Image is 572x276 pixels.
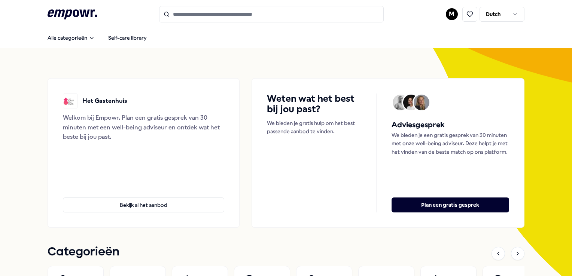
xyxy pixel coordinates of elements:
[392,119,509,131] h5: Adviesgesprek
[63,113,224,142] div: Welkom bij Empowr. Plan een gratis gesprek van 30 minuten met een well-being adviseur en ontdek w...
[159,6,384,22] input: Search for products, categories or subcategories
[63,93,78,108] img: Het Gastenhuis
[42,30,101,45] button: Alle categorieën
[82,96,127,106] p: Het Gastenhuis
[446,8,458,20] button: M
[48,243,119,261] h1: Categorieën
[403,95,419,110] img: Avatar
[102,30,153,45] a: Self-care library
[267,119,361,136] p: We bieden je gratis hulp om het best passende aanbod te vinden.
[63,197,224,212] button: Bekijk al het aanbod
[42,30,153,45] nav: Main
[267,93,361,114] h4: Weten wat het best bij jou past?
[392,197,509,212] button: Plan een gratis gesprek
[393,95,408,110] img: Avatar
[63,185,224,212] a: Bekijk al het aanbod
[392,131,509,156] p: We bieden je een gratis gesprek van 30 minuten met onze well-being adviseur. Deze helpt je met he...
[414,95,429,110] img: Avatar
